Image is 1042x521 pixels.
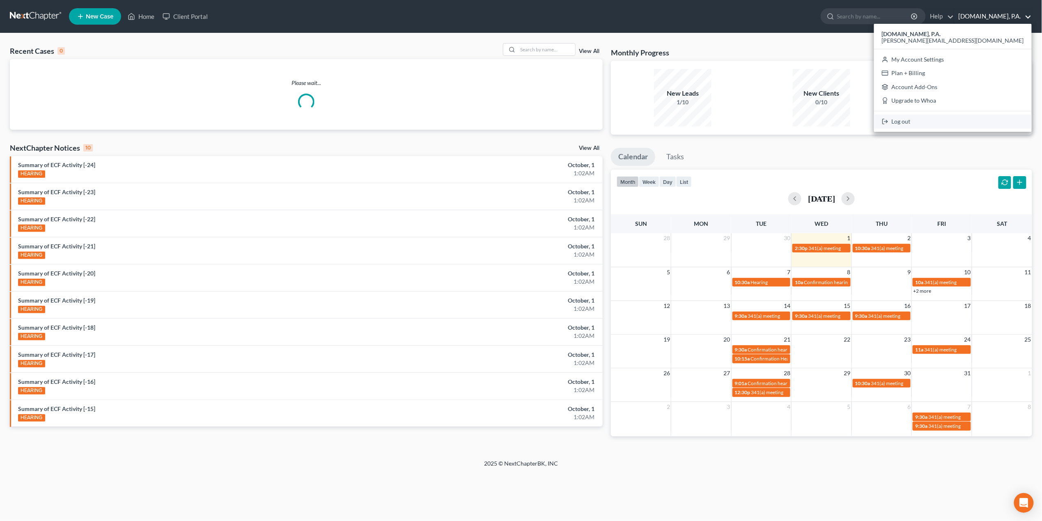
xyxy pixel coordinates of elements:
[924,347,957,353] span: 341(a) meeting
[783,233,791,243] span: 30
[408,188,594,196] div: October, 1
[843,335,852,344] span: 22
[666,267,671,277] span: 5
[748,347,794,353] span: Confirmation hearing
[1027,233,1032,243] span: 4
[723,301,731,311] span: 13
[18,225,45,232] div: HEARING
[1024,267,1032,277] span: 11
[726,267,731,277] span: 6
[735,279,750,285] span: 10:30a
[723,233,731,243] span: 29
[659,176,676,187] button: day
[18,216,95,223] a: Summary of ECF Activity [-22]
[955,9,1032,24] a: [DOMAIN_NAME], P.A.
[10,46,65,56] div: Recent Cases
[18,333,45,340] div: HEARING
[735,313,747,319] span: 9:30a
[926,9,954,24] a: Help
[663,335,671,344] span: 19
[654,98,711,106] div: 1/10
[124,9,158,24] a: Home
[997,220,1007,227] span: Sat
[874,80,1032,94] a: Account Add-Ons
[793,89,850,98] div: New Clients
[579,48,599,54] a: View All
[408,196,594,204] div: 1:02AM
[874,53,1032,67] a: My Account Settings
[783,335,791,344] span: 21
[18,252,45,259] div: HEARING
[1024,301,1032,311] span: 18
[843,301,852,311] span: 15
[18,188,95,195] a: Summary of ECF Activity [-23]
[639,176,659,187] button: week
[408,296,594,305] div: October, 1
[903,301,911,311] span: 16
[795,313,807,319] span: 9:30a
[847,267,852,277] span: 8
[1027,402,1032,412] span: 8
[907,402,911,412] span: 6
[408,242,594,250] div: October, 1
[408,405,594,413] div: October, 1
[18,414,45,422] div: HEARING
[874,24,1032,132] div: [DOMAIN_NAME], P.A.
[18,197,45,205] div: HEARING
[408,223,594,232] div: 1:02AM
[964,267,972,277] span: 10
[751,389,784,395] span: 341(a) meeting
[847,233,852,243] span: 1
[408,359,594,367] div: 1:02AM
[913,288,931,294] a: +2 more
[18,161,95,168] a: Summary of ECF Activity [-24]
[86,14,113,20] span: New Case
[408,332,594,340] div: 1:02AM
[408,351,594,359] div: October, 1
[843,368,852,378] span: 29
[408,413,594,421] div: 1:02AM
[663,368,671,378] span: 26
[735,389,751,395] span: 12:30p
[855,313,868,319] span: 9:30a
[611,48,669,57] h3: Monthly Progress
[882,37,1024,44] span: [PERSON_NAME][EMAIL_ADDRESS][DOMAIN_NAME]
[408,215,594,223] div: October, 1
[786,267,791,277] span: 7
[907,233,911,243] span: 2
[735,380,747,386] span: 9:01a
[408,305,594,313] div: 1:02AM
[635,220,647,227] span: Sun
[915,347,923,353] span: 11a
[907,267,911,277] span: 9
[751,279,768,285] span: Hearing
[964,301,972,311] span: 17
[837,9,912,24] input: Search by name...
[868,313,901,319] span: 341(a) meeting
[928,414,961,420] span: 341(a) meeting
[783,301,791,311] span: 14
[882,30,941,37] strong: [DOMAIN_NAME], P.A.
[871,245,904,251] span: 341(a) meeting
[876,220,888,227] span: Thu
[924,279,957,285] span: 341(a) meeting
[1024,335,1032,344] span: 25
[659,148,691,166] a: Tasks
[18,405,95,412] a: Summary of ECF Activity [-15]
[676,176,692,187] button: list
[964,368,972,378] span: 31
[735,356,750,362] span: 10:15a
[10,143,93,153] div: NextChapter Notices
[57,47,65,55] div: 0
[795,245,808,251] span: 2:30p
[617,176,639,187] button: month
[408,378,594,386] div: October, 1
[855,380,870,386] span: 10:30a
[408,269,594,278] div: October, 1
[723,335,731,344] span: 20
[694,220,708,227] span: Mon
[663,301,671,311] span: 12
[18,270,95,277] a: Summary of ECF Activity [-20]
[18,324,95,331] a: Summary of ECF Activity [-18]
[793,98,850,106] div: 0/10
